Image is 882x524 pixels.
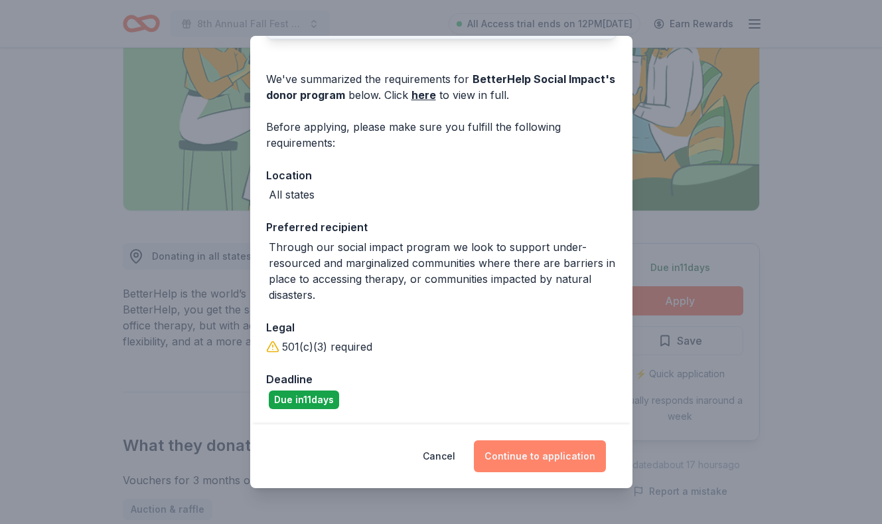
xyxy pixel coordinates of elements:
a: here [411,87,436,103]
div: Through our social impact program we look to support under-resourced and marginalized communities... [269,239,617,303]
div: We've summarized the requirements for below. Click to view in full. [266,71,617,103]
div: Deadline [266,371,617,388]
div: Location [266,167,617,184]
button: Cancel [423,440,455,472]
div: Before applying, please make sure you fulfill the following requirements: [266,119,617,151]
div: Due in 11 days [269,391,339,409]
div: Preferred recipient [266,218,617,236]
div: All states [269,187,315,203]
div: 501(c)(3) required [282,339,372,355]
button: Continue to application [474,440,606,472]
div: Legal [266,319,617,336]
